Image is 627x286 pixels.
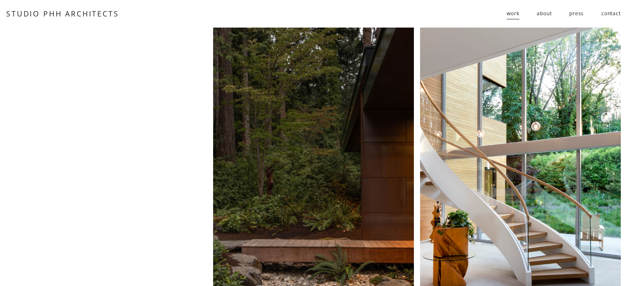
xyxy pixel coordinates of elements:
a: contact [601,7,621,21]
a: folder dropdown [507,7,519,21]
a: about [537,7,552,21]
a: press [569,7,584,21]
span: work [507,7,519,20]
a: STUDIO PHH ARCHITECTS [6,9,119,19]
